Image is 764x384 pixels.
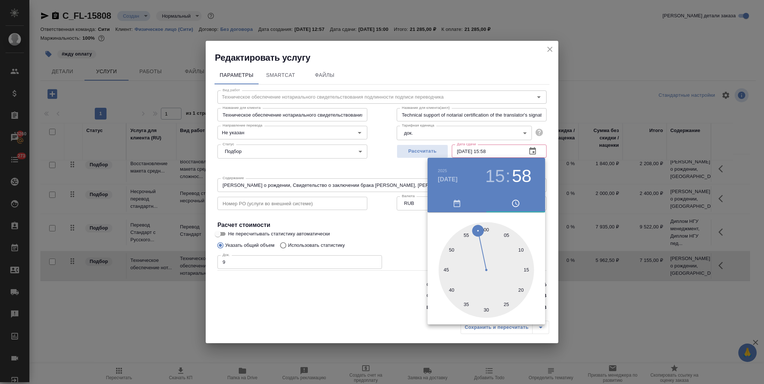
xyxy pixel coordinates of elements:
[438,175,458,184] button: [DATE]
[512,166,531,186] button: 58
[438,168,447,173] button: 2025
[505,166,510,186] h3: :
[485,166,505,186] button: 15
